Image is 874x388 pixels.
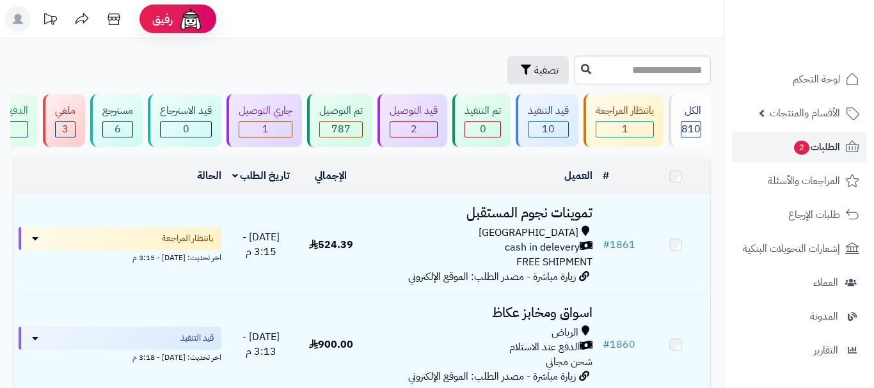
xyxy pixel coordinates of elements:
[411,121,417,137] span: 2
[197,168,221,183] a: الحالة
[56,122,75,137] div: 3
[770,104,840,122] span: الأقسام والمنتجات
[793,138,840,156] span: الطلبات
[794,141,809,155] span: 2
[505,240,580,255] span: cash in delevery
[479,226,578,240] span: [GEOGRAPHIC_DATA]
[480,121,486,137] span: 0
[813,274,838,291] span: العملاء
[528,104,569,118] div: قيد التنفيذ
[408,269,576,284] span: زيارة مباشرة - مصدر الطلب: الموقع الإلكتروني
[732,267,866,298] a: العملاء
[564,168,592,183] a: العميل
[370,206,592,221] h3: تموينات نجوم المستقبل
[40,94,88,147] a: ملغي 3
[732,199,866,230] a: طلبات الإرجاع
[55,104,75,118] div: ملغي
[787,10,862,36] img: logo-2.png
[603,237,610,252] span: #
[603,237,635,252] a: #1861
[534,63,559,78] span: تصفية
[370,306,592,320] h3: اسواق ومخابز عكاظ
[160,104,212,118] div: قيد الاسترجاع
[309,337,353,352] span: 900.00
[102,104,133,118] div: مسترجع
[390,104,438,118] div: قيد التوصيل
[19,250,221,263] div: اخر تحديث: [DATE] - 3:15 م
[315,168,347,183] a: الإجمالي
[622,121,628,137] span: 1
[178,6,203,32] img: ai-face.png
[465,104,501,118] div: تم التنفيذ
[320,122,362,137] div: 787
[596,104,654,118] div: بانتظار المراجعة
[88,94,145,147] a: مسترجع 6
[390,122,437,137] div: 2
[239,104,292,118] div: جاري التوصيل
[309,237,353,252] span: 524.39
[509,340,580,355] span: الدفع عند الاستلام
[507,56,569,84] button: تصفية
[768,172,840,190] span: المراجعات والأسئلة
[810,307,838,325] span: المدونة
[408,369,576,384] span: زيارة مباشرة - مصدر الطلب: الموقع الإلكتروني
[603,337,610,352] span: #
[145,94,224,147] a: قيد الاسترجاع 0
[542,121,555,137] span: 10
[732,335,866,366] a: التقارير
[34,6,66,35] a: تحديثات المنصة
[603,337,635,352] a: #1860
[262,121,269,137] span: 1
[732,301,866,332] a: المدونة
[183,121,189,137] span: 0
[232,168,290,183] a: تاريخ الطلب
[596,122,653,137] div: 1
[242,229,280,260] span: [DATE] - 3:15 م
[62,121,68,137] span: 3
[115,121,121,137] span: 6
[603,168,609,183] a: #
[239,122,292,137] div: 1
[814,341,838,359] span: التقارير
[732,132,866,162] a: الطلبات2
[743,240,840,258] span: إشعارات التحويلات البنكية
[450,94,513,147] a: تم التنفيذ 0
[161,122,211,137] div: 0
[375,94,450,147] a: قيد التوصيل 2
[19,350,221,363] div: اخر تحديث: [DATE] - 3:18 م
[552,325,578,340] span: الرياض
[732,64,866,95] a: لوحة التحكم
[319,104,363,118] div: تم التوصيل
[681,121,701,137] span: 810
[103,122,132,137] div: 6
[152,12,173,27] span: رفيق
[732,166,866,196] a: المراجعات والأسئلة
[305,94,375,147] a: تم التوصيل 787
[242,329,280,359] span: [DATE] - 3:13 م
[581,94,666,147] a: بانتظار المراجعة 1
[224,94,305,147] a: جاري التوصيل 1
[162,232,214,245] span: بانتظار المراجعة
[681,104,701,118] div: الكل
[331,121,351,137] span: 787
[516,254,592,270] span: FREE SHIPMENT
[788,206,840,224] span: طلبات الإرجاع
[513,94,581,147] a: قيد التنفيذ 10
[465,122,500,137] div: 0
[546,354,592,369] span: شحن مجاني
[732,233,866,264] a: إشعارات التحويلات البنكية
[180,332,214,345] span: قيد التنفيذ
[528,122,568,137] div: 10
[793,70,840,88] span: لوحة التحكم
[666,94,713,147] a: الكل810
